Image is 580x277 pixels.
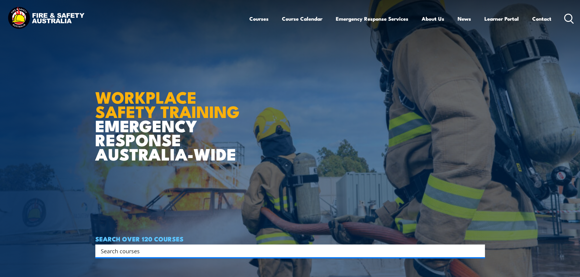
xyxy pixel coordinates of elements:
[102,247,473,255] form: Search form
[101,246,472,255] input: Search input
[282,11,322,27] a: Course Calendar
[95,84,240,123] strong: WORKPLACE SAFETY TRAINING
[249,11,269,27] a: Courses
[484,11,519,27] a: Learner Portal
[474,247,483,255] button: Search magnifier button
[422,11,444,27] a: About Us
[336,11,408,27] a: Emergency Response Services
[95,74,244,161] h1: EMERGENCY RESPONSE AUSTRALIA-WIDE
[532,11,551,27] a: Contact
[95,235,485,242] h4: SEARCH OVER 120 COURSES
[458,11,471,27] a: News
